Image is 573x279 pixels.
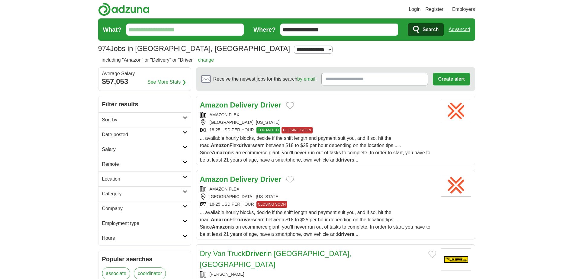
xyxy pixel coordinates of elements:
a: AMAZON FLEX [210,187,240,191]
span: CLOSING SOON [282,127,313,133]
h2: Filter results [98,96,191,112]
strong: Amazon [212,224,231,229]
div: [GEOGRAPHIC_DATA], [US_STATE] [200,194,436,200]
button: Search [408,23,444,36]
a: Advanced [449,24,470,36]
a: Employers [452,6,475,13]
a: Register [425,6,443,13]
label: Where? [253,25,275,34]
span: CLOSING SOON [256,201,288,208]
a: Remote [98,157,191,172]
a: See More Stats ❯ [147,79,186,86]
a: Login [409,6,420,13]
h2: Location [102,175,183,183]
strong: drivers [239,217,255,222]
img: Adzuna logo [98,2,150,16]
a: Date posted [98,127,191,142]
a: Company [98,201,191,216]
strong: Delivery [230,101,258,109]
img: Amazon Flex logo [441,174,471,197]
span: Search [423,24,439,36]
a: change [198,57,214,63]
div: 18-25 USD PER HOUR [200,127,436,133]
button: Create alert [433,73,470,85]
strong: Delivery [230,175,258,183]
h2: Remote [102,161,183,168]
h2: Popular searches [102,255,187,264]
a: Sort by [98,112,191,127]
span: TOP MATCH [256,127,280,133]
button: Add to favorite jobs [286,102,294,109]
a: Employment type [98,216,191,231]
h2: Category [102,190,183,197]
a: Hours [98,231,191,245]
strong: Amazon [211,143,230,148]
img: Amazon Flex logo [441,100,471,122]
h2: Date posted [102,131,183,138]
strong: Driver [245,249,266,258]
span: Receive the newest jobs for this search : [213,75,317,83]
a: Amazon Delivery Driver [200,101,281,109]
strong: Driver [260,101,281,109]
strong: drivers [338,157,354,162]
div: $57,053 [102,76,187,87]
strong: drivers [338,232,354,237]
span: ... available hourly blocks, decide if the shift length and payment suit you, and if so, hit the ... [200,210,430,237]
a: Category [98,186,191,201]
h2: Employment type [102,220,183,227]
a: Location [98,172,191,186]
label: What? [103,25,121,34]
strong: Amazon [211,217,230,222]
a: by email [297,76,315,82]
h2: Hours [102,235,183,242]
h2: Salary [102,146,183,153]
strong: Driver [260,175,281,183]
a: AMAZON FLEX [210,112,240,117]
div: [GEOGRAPHIC_DATA], [US_STATE] [200,119,436,126]
div: Average Salary [102,71,187,76]
h2: Company [102,205,183,212]
span: 974 [98,43,110,54]
h1: Jobs in [GEOGRAPHIC_DATA], [GEOGRAPHIC_DATA] [98,44,290,53]
strong: Amazon [200,175,228,183]
a: Dry Van TruckDriverin [GEOGRAPHIC_DATA], [GEOGRAPHIC_DATA] [200,249,351,268]
a: [PERSON_NAME] [210,272,244,277]
strong: drivers [239,143,255,148]
h2: Sort by [102,116,183,123]
a: Salary [98,142,191,157]
img: J.B. Hunt Transport Services logo [441,248,471,271]
strong: Amazon [200,101,228,109]
strong: Amazon [212,150,231,155]
a: Amazon Delivery Driver [200,175,281,183]
h2: including "Amazon" or "Delivery" or "Driver" [102,56,214,64]
button: Add to favorite jobs [428,251,436,258]
button: Add to favorite jobs [286,176,294,184]
span: ... available hourly blocks, decide if the shift length and payment suit you, and if so, hit the ... [200,136,430,162]
div: 18-25 USD PER HOUR [200,201,436,208]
